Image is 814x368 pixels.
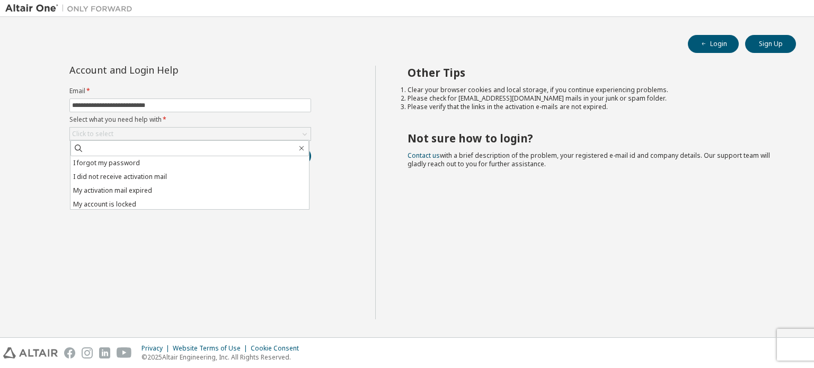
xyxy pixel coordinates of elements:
img: altair_logo.svg [3,347,58,358]
img: instagram.svg [82,347,93,358]
label: Select what you need help with [69,115,311,124]
img: Altair One [5,3,138,14]
li: Clear your browser cookies and local storage, if you continue experiencing problems. [408,86,777,94]
div: Click to select [70,128,311,140]
li: I forgot my password [70,156,309,170]
div: Privacy [141,344,173,353]
h2: Other Tips [408,66,777,79]
img: linkedin.svg [99,347,110,358]
p: © 2025 Altair Engineering, Inc. All Rights Reserved. [141,353,305,362]
div: Click to select [72,130,113,138]
button: Login [688,35,739,53]
div: Account and Login Help [69,66,263,74]
div: Website Terms of Use [173,344,251,353]
img: youtube.svg [117,347,132,358]
img: facebook.svg [64,347,75,358]
div: Cookie Consent [251,344,305,353]
label: Email [69,87,311,95]
li: Please verify that the links in the activation e-mails are not expired. [408,103,777,111]
button: Sign Up [745,35,796,53]
h2: Not sure how to login? [408,131,777,145]
a: Contact us [408,151,440,160]
li: Please check for [EMAIL_ADDRESS][DOMAIN_NAME] mails in your junk or spam folder. [408,94,777,103]
span: with a brief description of the problem, your registered e-mail id and company details. Our suppo... [408,151,770,168]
